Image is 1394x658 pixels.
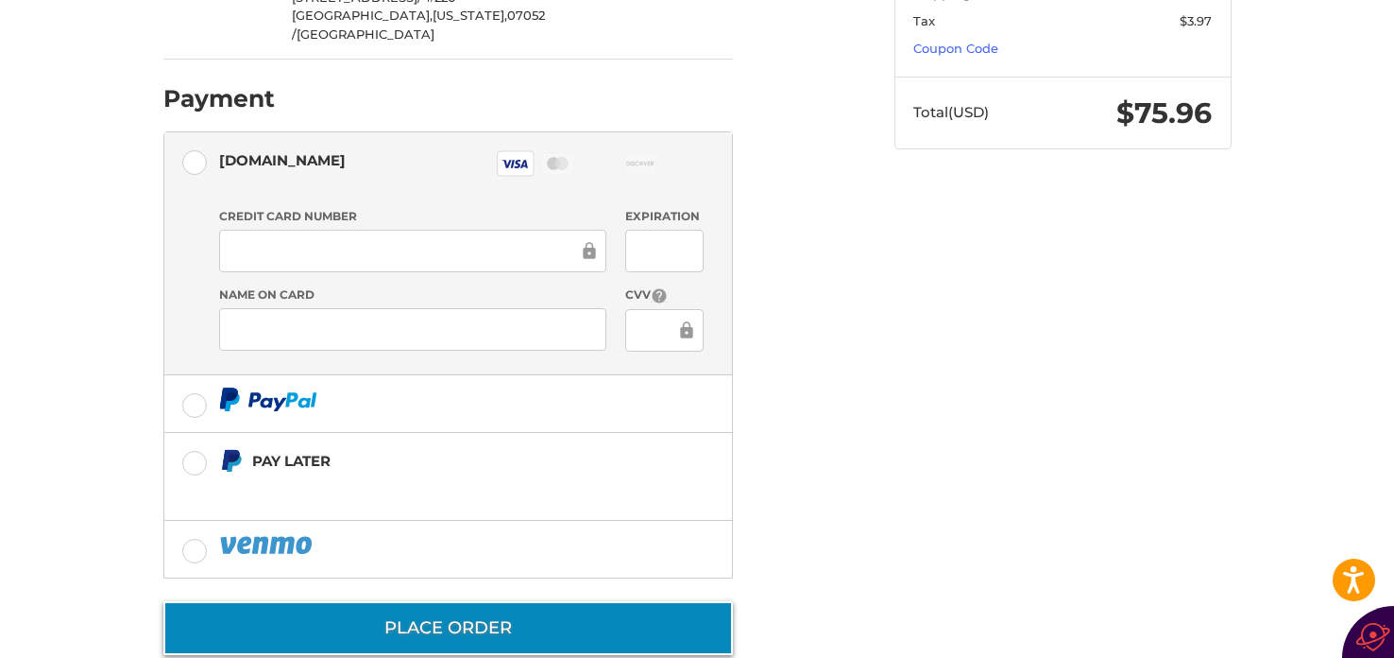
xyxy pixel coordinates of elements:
div: Pay Later [252,445,614,476]
iframe: PayPal Message 1 [219,481,614,497]
span: Total (USD) [913,103,989,121]
label: Credit Card Number [219,208,606,225]
h2: Payment [163,84,275,113]
span: [US_STATE], [433,8,507,23]
label: Expiration [625,208,704,225]
span: $75.96 [1116,95,1212,130]
span: Tax [913,13,935,28]
button: Place Order [163,601,733,655]
a: Coupon Code [913,41,998,56]
div: [DOMAIN_NAME] [219,145,346,176]
span: 07052 / [292,8,545,42]
img: PayPal icon [219,388,317,411]
span: $3.97 [1180,13,1212,28]
span: [GEOGRAPHIC_DATA], [292,8,433,23]
label: Name on Card [219,286,606,303]
img: Pay Later icon [219,449,243,473]
label: CVV [625,286,704,304]
span: [GEOGRAPHIC_DATA] [297,26,434,42]
img: PayPal icon [219,533,315,557]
